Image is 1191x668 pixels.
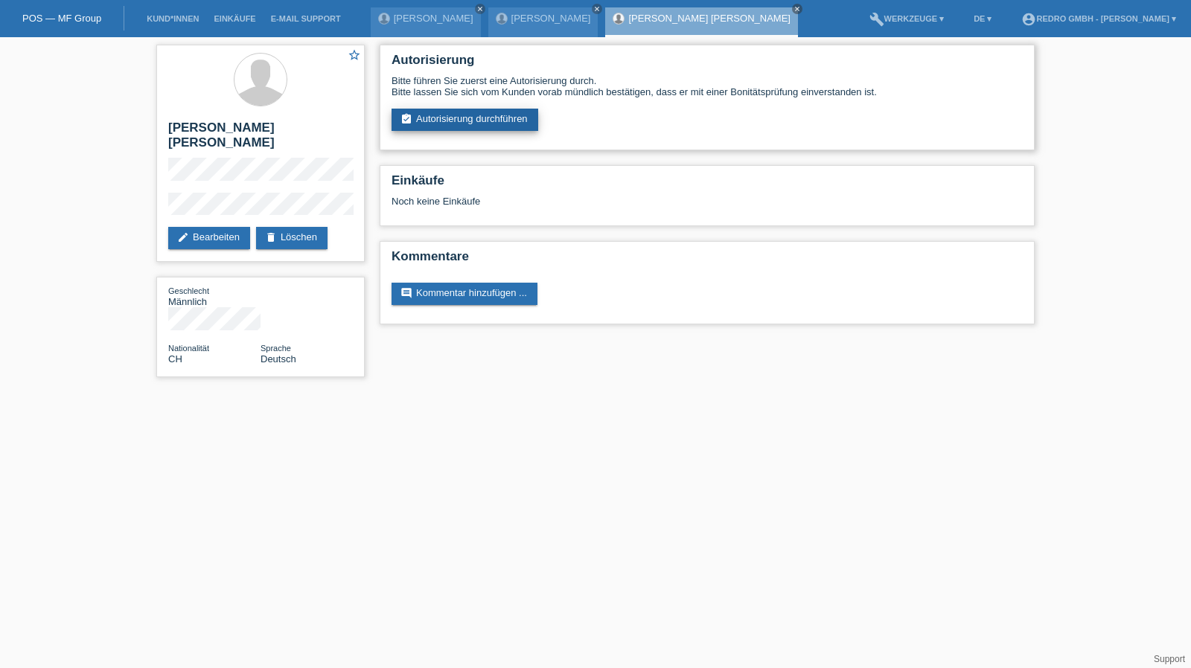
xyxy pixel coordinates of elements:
[592,4,602,14] a: close
[1154,654,1185,664] a: Support
[392,53,1023,75] h2: Autorisierung
[264,14,348,23] a: E-Mail Support
[392,75,1023,97] div: Bitte führen Sie zuerst eine Autorisierung durch. Bitte lassen Sie sich vom Kunden vorab mündlich...
[177,231,189,243] i: edit
[348,48,361,62] i: star_border
[392,196,1023,218] div: Noch keine Einkäufe
[862,14,952,23] a: buildWerkzeuge ▾
[1014,14,1184,23] a: account_circleRedro GmbH - [PERSON_NAME] ▾
[392,109,538,131] a: assignment_turned_inAutorisierung durchführen
[22,13,101,24] a: POS — MF Group
[265,231,277,243] i: delete
[168,121,353,158] h2: [PERSON_NAME] [PERSON_NAME]
[792,4,802,14] a: close
[476,5,484,13] i: close
[168,286,209,295] span: Geschlecht
[966,14,999,23] a: DE ▾
[261,344,291,353] span: Sprache
[139,14,206,23] a: Kund*innen
[794,5,801,13] i: close
[400,113,412,125] i: assignment_turned_in
[168,344,209,353] span: Nationalität
[475,4,485,14] a: close
[511,13,591,24] a: [PERSON_NAME]
[392,249,1023,272] h2: Kommentare
[168,285,261,307] div: Männlich
[206,14,263,23] a: Einkäufe
[869,12,884,27] i: build
[593,5,601,13] i: close
[256,227,328,249] a: deleteLöschen
[628,13,790,24] a: [PERSON_NAME] [PERSON_NAME]
[392,173,1023,196] h2: Einkäufe
[348,48,361,64] a: star_border
[168,227,250,249] a: editBearbeiten
[168,353,182,364] span: Schweiz
[400,287,412,299] i: comment
[261,353,296,364] span: Deutsch
[1021,12,1036,27] i: account_circle
[394,13,473,24] a: [PERSON_NAME]
[392,283,537,305] a: commentKommentar hinzufügen ...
